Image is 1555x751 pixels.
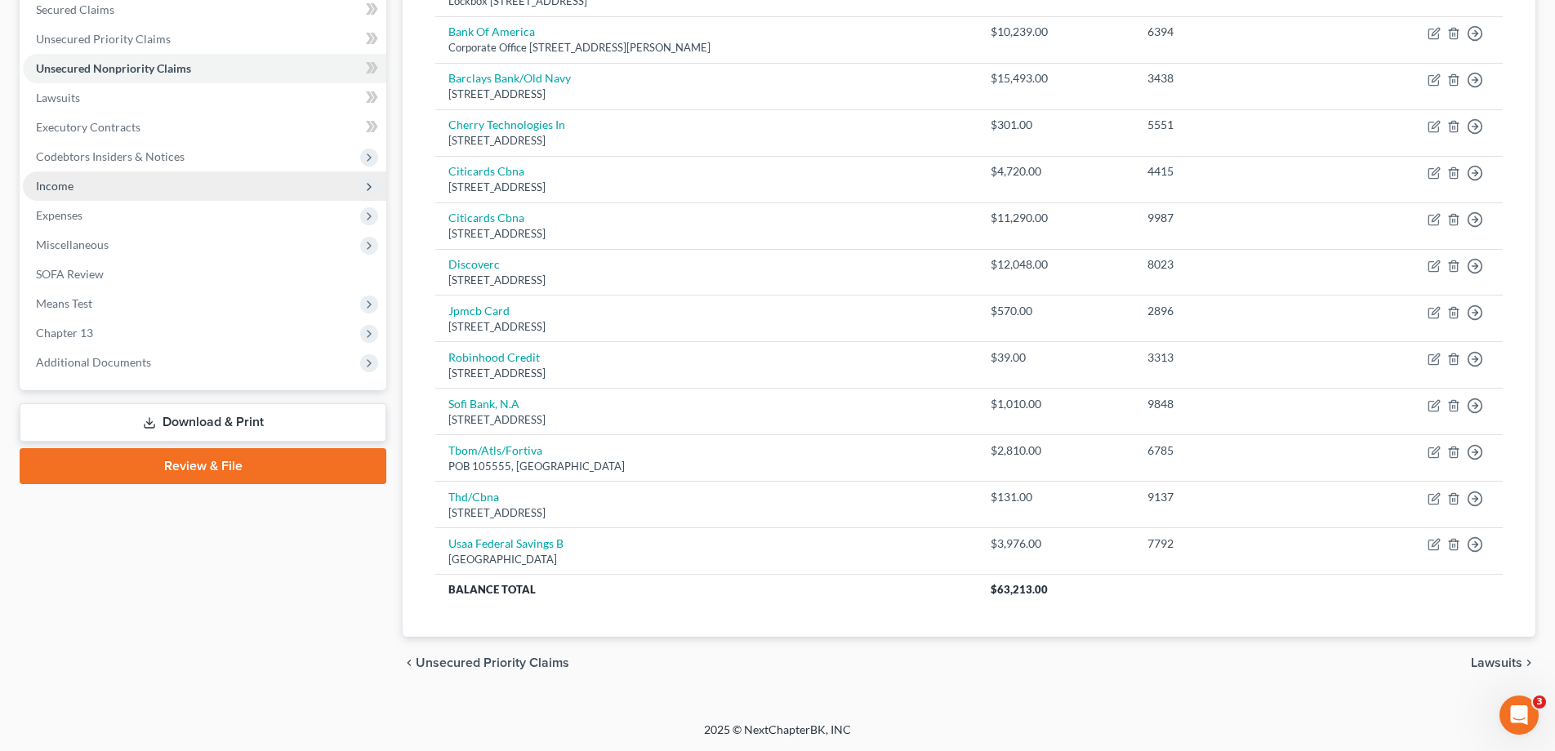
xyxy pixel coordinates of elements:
[448,490,499,504] a: Thd/Cbna
[1471,656,1535,669] button: Lawsuits chevron_right
[1147,396,1324,412] div: 9848
[448,211,524,224] a: Citicards Cbna
[36,32,171,46] span: Unsecured Priority Claims
[1147,70,1324,87] div: 3438
[36,179,74,193] span: Income
[991,535,1121,552] div: $3,976.00
[23,113,386,142] a: Executory Contracts
[36,91,80,104] span: Lawsuits
[1147,256,1324,273] div: 8023
[23,54,386,83] a: Unsecured Nonpriority Claims
[1147,442,1324,459] div: 6785
[1147,489,1324,505] div: 9137
[20,448,386,484] a: Review & File
[991,163,1121,180] div: $4,720.00
[991,24,1121,40] div: $10,239.00
[448,536,564,550] a: Usaa Federal Savings B
[448,412,965,428] div: [STREET_ADDRESS]
[1147,117,1324,133] div: 5551
[991,70,1121,87] div: $15,493.00
[23,260,386,289] a: SOFA Review
[36,2,114,16] span: Secured Claims
[448,366,965,381] div: [STREET_ADDRESS]
[1533,695,1546,709] span: 3
[403,656,416,669] i: chevron_left
[448,118,565,131] a: Cherry Technologies In
[991,256,1121,273] div: $12,048.00
[20,403,386,442] a: Download & Print
[448,164,524,178] a: Citicards Cbna
[991,349,1121,366] div: $39.00
[448,273,965,288] div: [STREET_ADDRESS]
[448,552,965,567] div: [GEOGRAPHIC_DATA]
[416,656,569,669] span: Unsecured Priority Claims
[1147,210,1324,226] div: 9987
[36,296,92,310] span: Means Test
[991,303,1121,319] div: $570.00
[312,722,1243,751] div: 2025 © NextChapterBK, INC
[991,117,1121,133] div: $301.00
[448,24,535,38] a: Bank Of America
[448,40,965,56] div: Corporate Office [STREET_ADDRESS][PERSON_NAME]
[1147,535,1324,552] div: 7792
[36,120,140,134] span: Executory Contracts
[448,180,965,195] div: [STREET_ADDRESS]
[1499,695,1539,735] iframe: Intercom live chat
[1147,163,1324,180] div: 4415
[36,267,104,281] span: SOFA Review
[36,208,82,222] span: Expenses
[448,319,965,335] div: [STREET_ADDRESS]
[991,489,1121,505] div: $131.00
[448,87,965,102] div: [STREET_ADDRESS]
[448,459,965,474] div: POB 105555, [GEOGRAPHIC_DATA]
[403,656,569,669] button: chevron_left Unsecured Priority Claims
[1147,24,1324,40] div: 6394
[448,304,510,318] a: Jpmcb Card
[448,350,540,364] a: Robinhood Credit
[991,583,1048,596] span: $63,213.00
[1522,656,1535,669] i: chevron_right
[23,83,386,113] a: Lawsuits
[991,442,1121,459] div: $2,810.00
[448,133,965,149] div: [STREET_ADDRESS]
[435,575,978,604] th: Balance Total
[23,24,386,54] a: Unsecured Priority Claims
[991,210,1121,226] div: $11,290.00
[448,71,571,85] a: Barclays Bank/Old Navy
[448,226,965,242] div: [STREET_ADDRESS]
[36,326,93,340] span: Chapter 13
[448,505,965,521] div: [STREET_ADDRESS]
[448,397,519,411] a: Sofi Bank, N.A
[448,257,500,271] a: Discoverc
[1471,656,1522,669] span: Lawsuits
[1147,303,1324,319] div: 2896
[36,238,109,251] span: Miscellaneous
[448,443,542,457] a: Tbom/Atls/Fortiva
[1147,349,1324,366] div: 3313
[991,396,1121,412] div: $1,010.00
[36,355,151,369] span: Additional Documents
[36,149,185,163] span: Codebtors Insiders & Notices
[36,61,191,75] span: Unsecured Nonpriority Claims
